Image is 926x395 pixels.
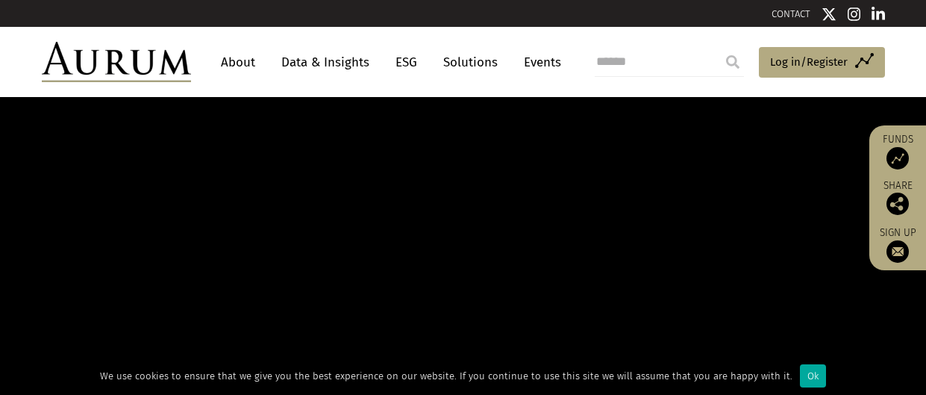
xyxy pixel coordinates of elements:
span: Log in/Register [770,53,848,71]
img: Instagram icon [848,7,861,22]
a: Funds [877,133,919,169]
a: Data & Insights [274,49,377,76]
div: Share [877,181,919,215]
input: Submit [718,47,748,77]
img: Share this post [886,193,909,215]
img: Aurum [42,42,191,82]
a: Log in/Register [759,47,885,78]
a: ESG [388,49,425,76]
a: Solutions [436,49,505,76]
img: Sign up to our newsletter [886,240,909,263]
img: Twitter icon [822,7,836,22]
img: Access Funds [886,147,909,169]
div: Ok [800,364,826,388]
a: About [213,49,263,76]
a: Events [516,49,561,76]
a: Sign up [877,226,919,263]
img: Linkedin icon [872,7,885,22]
a: CONTACT [772,8,810,19]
